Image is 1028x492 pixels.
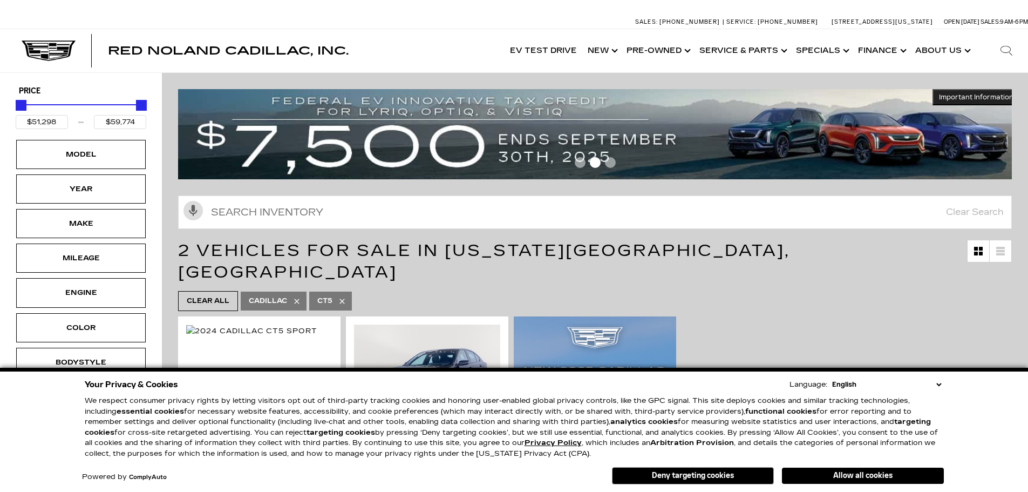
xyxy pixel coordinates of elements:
[16,278,146,307] div: EngineEngine
[758,18,818,25] span: [PHONE_NUMBER]
[16,209,146,238] div: MakeMake
[54,322,108,334] div: Color
[590,157,601,168] span: Go to slide 2
[582,29,621,72] a: New
[94,115,146,129] input: Maximum
[853,29,910,72] a: Finance
[54,356,108,368] div: Bodystyle
[791,29,853,72] a: Specials
[635,19,723,25] a: Sales: [PHONE_NUMBER]
[186,325,317,337] img: 2024 Cadillac CT5 Sport
[85,417,931,437] strong: targeting cookies
[54,252,108,264] div: Mileage
[307,428,375,437] strong: targeting cookies
[136,100,147,111] div: Maximum Price
[981,18,1000,25] span: Sales:
[1000,18,1028,25] span: 9 AM-6 PM
[85,396,944,459] p: We respect consumer privacy rights by letting visitors opt out of third-party tracking cookies an...
[16,100,26,111] div: Minimum Price
[635,18,658,25] span: Sales:
[575,157,586,168] span: Go to slide 1
[85,377,178,392] span: Your Privacy & Cookies
[659,18,720,25] span: [PHONE_NUMBER]
[22,41,76,61] img: Cadillac Dark Logo with Cadillac White Text
[829,379,944,390] select: Language Select
[178,241,790,282] span: 2 Vehicles for Sale in [US_STATE][GEOGRAPHIC_DATA], [GEOGRAPHIC_DATA]
[108,45,349,56] a: Red Noland Cadillac, Inc.
[782,468,944,484] button: Allow all cookies
[183,201,203,220] svg: Click to toggle on voice search
[723,19,821,25] a: Service: [PHONE_NUMBER]
[54,183,108,195] div: Year
[16,313,146,342] div: ColorColor
[16,115,68,129] input: Minimum
[650,439,734,447] strong: Arbitration Provision
[108,44,349,57] span: Red Noland Cadillac, Inc.
[178,89,1020,179] img: vrp-tax-ending-august-version
[745,407,816,416] strong: functional cookies
[117,407,184,416] strong: essential cookies
[610,417,678,426] strong: analytics cookies
[129,474,167,481] a: ComplyAuto
[317,294,332,308] span: CT5
[54,287,108,299] div: Engine
[16,244,146,273] div: MileageMileage
[694,29,791,72] a: Service & Parts
[16,348,146,377] div: BodystyleBodystyle
[187,294,229,308] span: Clear All
[621,29,694,72] a: Pre-Owned
[19,86,143,96] h5: Price
[178,196,1012,229] input: Search Inventory
[54,218,108,230] div: Make
[612,467,774,484] button: Deny targeting cookies
[16,174,146,204] div: YearYear
[16,96,146,129] div: Price
[54,149,108,160] div: Model
[249,294,287,308] span: Cadillac
[82,474,167,481] div: Powered by
[525,439,582,447] a: Privacy Policy
[939,93,1013,102] span: Important Information
[726,18,756,25] span: Service:
[605,157,616,168] span: Go to slide 3
[910,29,974,72] a: About Us
[944,18,979,25] span: Open [DATE]
[832,18,933,25] a: [STREET_ADDRESS][US_STATE]
[505,29,582,72] a: EV Test Drive
[354,325,500,434] img: 2025 Cadillac CT5 Sport
[789,381,827,388] div: Language:
[16,140,146,169] div: ModelModel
